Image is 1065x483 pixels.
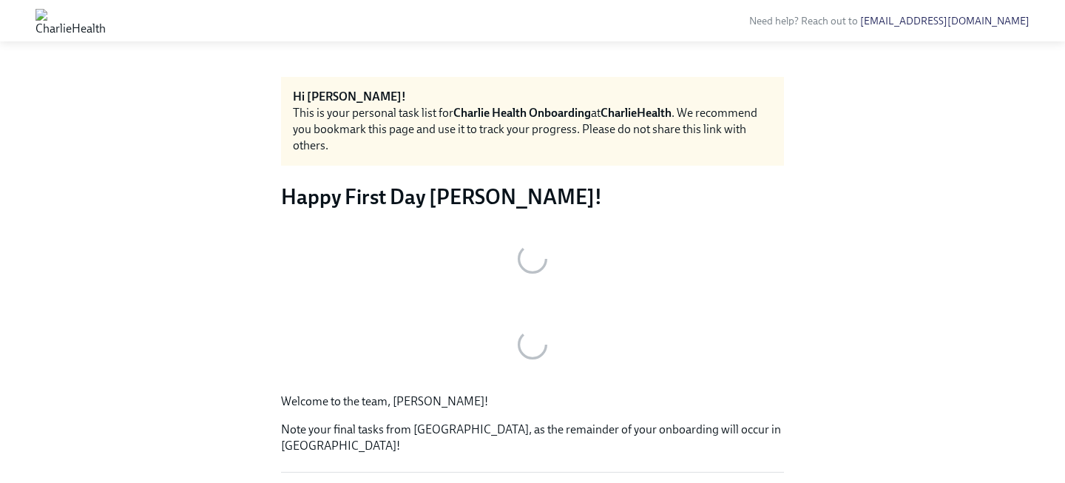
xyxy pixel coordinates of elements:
[281,222,784,296] button: Zoom image
[35,9,106,33] img: CharlieHealth
[281,394,784,410] p: Welcome to the team, [PERSON_NAME]!
[749,15,1029,27] span: Need help? Reach out to
[860,15,1029,27] a: [EMAIL_ADDRESS][DOMAIN_NAME]
[453,106,591,120] strong: Charlie Health Onboarding
[281,183,784,210] h3: Happy First Day [PERSON_NAME]!
[601,106,672,120] strong: CharlieHealth
[293,105,772,154] div: This is your personal task list for at . We recommend you bookmark this page and use it to track ...
[293,89,406,104] strong: Hi [PERSON_NAME]!
[281,422,784,454] p: Note your final tasks from [GEOGRAPHIC_DATA], as the remainder of your onboarding will occur in [...
[281,308,784,382] button: Zoom image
